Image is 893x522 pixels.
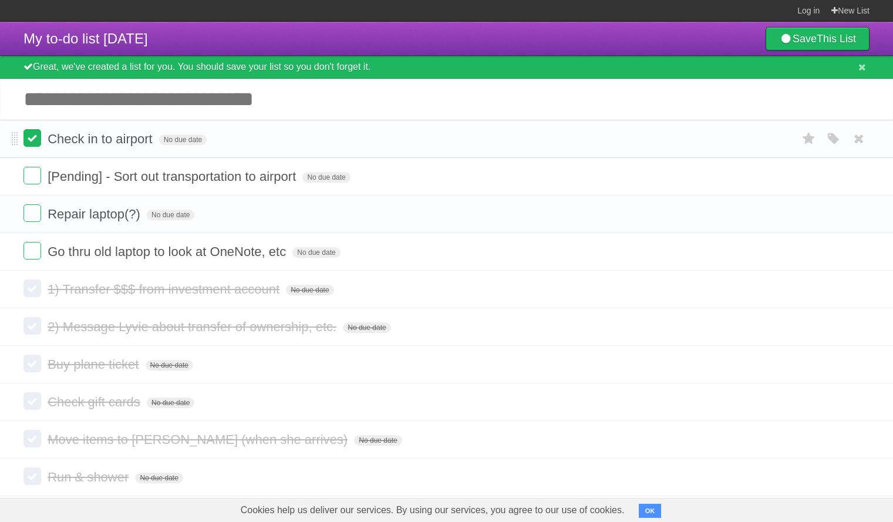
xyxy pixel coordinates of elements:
a: SaveThis List [766,27,870,50]
span: 1) Transfer $$$ from investment account [48,282,282,297]
label: Done [23,167,41,184]
span: No due date [147,210,194,220]
span: No due date [286,285,333,295]
span: My to-do list [DATE] [23,31,148,46]
label: Star task [798,129,820,149]
b: This List [817,33,856,45]
span: No due date [292,247,340,258]
label: Done [23,279,41,297]
span: Buy plane ticket [48,357,141,372]
span: 2) Message Lyvie about transfer of ownership, etc. [48,319,339,334]
span: Cookies help us deliver our services. By using our services, you agree to our use of cookies. [229,499,636,522]
span: No due date [147,398,194,408]
span: Repair laptop(?) [48,207,143,221]
label: Done [23,355,41,372]
label: Done [23,129,41,147]
label: Done [23,430,41,447]
label: Done [23,392,41,410]
span: Go thru old laptop to look at OneNote, etc [48,244,289,259]
label: Done [23,204,41,222]
span: No due date [354,435,402,446]
label: Done [23,467,41,485]
label: Done [23,242,41,260]
label: Done [23,317,41,335]
span: Check gift cards [48,395,143,409]
span: No due date [343,322,390,333]
span: [Pending] - Sort out transportation to airport [48,169,299,184]
span: No due date [146,360,193,371]
span: Move items to [PERSON_NAME] (when she arrives) [48,432,351,447]
span: Run & shower [48,470,132,484]
span: No due date [302,172,350,183]
span: Check in to airport [48,132,156,146]
button: OK [639,504,662,518]
span: No due date [159,134,207,145]
span: No due date [135,473,183,483]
